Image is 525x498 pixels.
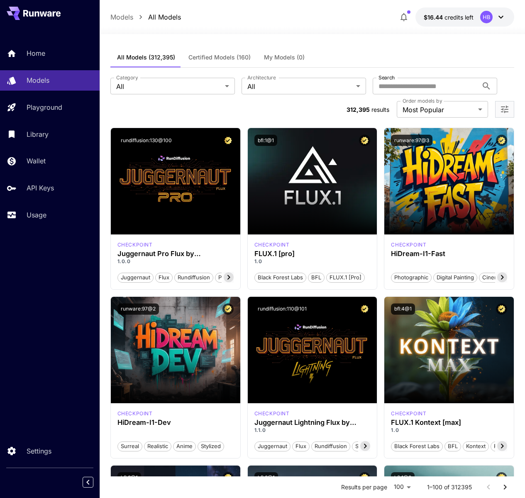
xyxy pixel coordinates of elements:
p: API Keys [27,183,54,193]
div: $16.44272 [424,13,474,22]
span: schnell [352,442,377,451]
span: Anime [173,442,195,451]
div: Juggernaut Pro Flux by RunDiffusion [117,250,234,258]
p: Wallet [27,156,46,166]
button: Open more filters [500,104,510,115]
span: Stylized [198,442,224,451]
button: Certified Model – Vetted for best performance and includes a commercial license. [496,303,507,315]
button: Certified Model – Vetted for best performance and includes a commercial license. [359,303,370,315]
div: HiDream Fast [391,241,426,249]
button: BFL [444,441,461,451]
p: Home [27,48,45,58]
p: checkpoint [254,410,290,417]
button: Anime [173,441,196,451]
div: FLUX.1 D [254,410,290,417]
button: juggernaut [254,441,291,451]
span: Kontext [463,442,488,451]
p: 1.0 [254,258,371,265]
span: Black Forest Labs [391,442,442,451]
span: All [116,81,222,91]
div: FLUX.1 [pro] [254,250,371,258]
label: Architecture [247,74,276,81]
p: checkpoint [391,410,426,417]
p: Models [27,75,49,85]
button: bfl:4@1 [391,303,415,315]
span: Certified Models (160) [188,54,251,61]
button: Certified Model – Vetted for best performance and includes a commercial license. [359,472,370,483]
button: pro [215,272,230,283]
span: Black Forest Labs [255,274,306,282]
span: All Models (312,395) [117,54,175,61]
div: HB [480,11,493,23]
h3: FLUX.1 Kontext [max] [391,419,507,427]
span: 312,395 [347,106,370,113]
button: juggernaut [117,272,154,283]
button: Black Forest Labs [254,272,306,283]
p: Usage [27,210,46,220]
h3: Juggernaut Lightning Flux by RunDiffusion [254,419,371,427]
div: Collapse sidebar [89,475,100,490]
div: FLUX.1 D [117,241,153,249]
span: juggernaut [255,442,290,451]
div: HiDream-I1-Dev [117,419,234,427]
span: flux [293,442,309,451]
span: My Models (0) [264,54,305,61]
span: Cinematic [479,274,510,282]
p: checkpoint [254,241,290,249]
span: juggernaut [118,274,153,282]
p: 1.0.0 [117,258,234,265]
button: runware:97@2 [117,303,159,315]
span: Surreal [118,442,142,451]
button: $16.44272HB [415,7,514,27]
label: Category [116,74,138,81]
button: Certified Model – Vetted for best performance and includes a commercial license. [222,303,234,315]
button: rundiffusion [174,272,213,283]
button: Certified Model – Vetted for best performance and includes a commercial license. [222,472,234,483]
span: Photographic [391,274,431,282]
button: Go to next page [497,479,513,496]
label: Order models by [403,97,442,104]
button: Certified Model – Vetted for best performance and includes a commercial license. [496,472,507,483]
p: Settings [27,446,51,456]
div: FLUX.1 Kontext [max] [391,410,426,417]
span: credits left [444,14,474,21]
span: BFL [308,274,324,282]
button: bfl:2@1 [254,472,278,483]
button: FLUX.1 [pro] [326,272,365,283]
nav: breadcrumb [110,12,181,22]
button: Realistic [144,441,171,451]
button: Certified Model – Vetted for best performance and includes a commercial license. [359,135,370,146]
p: 1–100 of 312395 [427,483,472,491]
p: 1.1.0 [254,427,371,434]
button: Stylized [198,441,224,451]
button: Cinematic [479,272,511,283]
p: checkpoint [117,410,153,417]
button: flux [155,272,173,283]
button: Certified Model – Vetted for best performance and includes a commercial license. [496,135,507,146]
button: Surreal [117,441,142,451]
div: HiDream Dev [117,410,153,417]
a: Models [110,12,133,22]
p: checkpoint [391,241,426,249]
div: 100 [391,481,414,493]
p: checkpoint [117,241,153,249]
a: All Models [148,12,181,22]
span: Most Popular [403,105,475,115]
span: pro [215,274,230,282]
p: Playground [27,102,62,112]
button: schnell [352,441,377,451]
button: Collapse sidebar [83,477,93,488]
span: Digital Painting [434,274,477,282]
button: bfl:1@3 [391,472,415,483]
div: fluxpro [254,241,290,249]
button: Certified Model – Vetted for best performance and includes a commercial license. [222,135,234,146]
h3: HiDream-I1-Fast [391,250,507,258]
span: $16.44 [424,14,444,21]
span: flux [156,274,172,282]
button: rundiffusion [311,441,350,451]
